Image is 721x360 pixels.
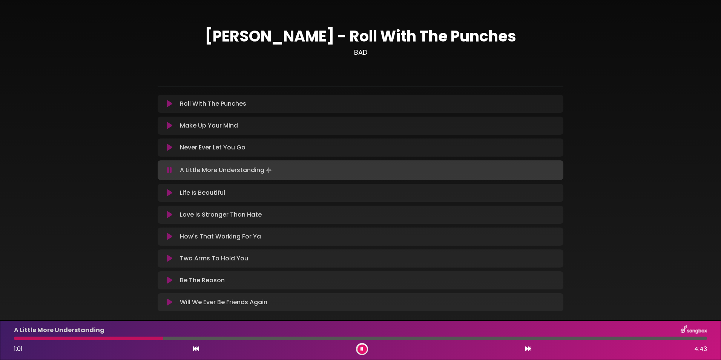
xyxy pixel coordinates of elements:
[180,298,267,307] p: Will We Ever Be Friends Again
[180,276,225,285] p: Be The Reason
[180,254,248,263] p: Two Arms To Hold You
[180,121,238,130] p: Make Up Your Mind
[681,325,707,335] img: songbox-logo-white.png
[158,27,563,45] h1: [PERSON_NAME] - Roll With The Punches
[180,210,262,219] p: Love Is Stronger Than Hate
[180,232,261,241] p: How's That Working For Ya
[14,326,104,335] p: A Little More Understanding
[180,188,225,197] p: Life Is Beautiful
[180,143,245,152] p: Never Ever Let You Go
[180,165,275,175] p: A Little More Understanding
[264,165,275,175] img: waveform4.gif
[158,48,563,57] h3: BAD
[180,99,246,108] p: Roll With The Punches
